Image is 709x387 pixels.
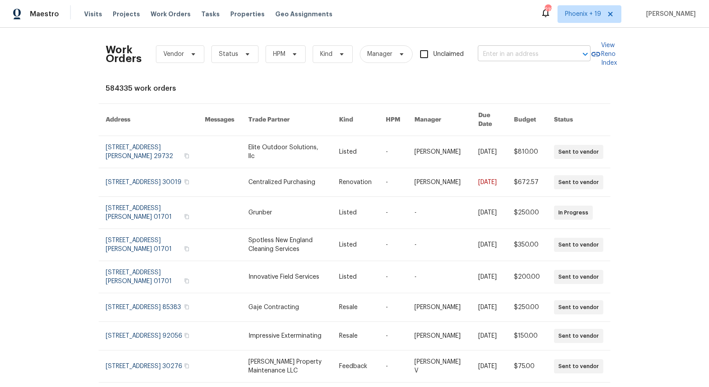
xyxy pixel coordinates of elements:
button: Copy Address [183,362,191,370]
td: Impressive Exterminating [241,322,332,350]
span: HPM [273,50,285,59]
span: Properties [230,10,265,18]
td: Innovative Field Services [241,261,332,293]
button: Copy Address [183,332,191,339]
td: [PERSON_NAME] [407,322,471,350]
td: - [379,261,407,293]
button: Copy Address [183,152,191,160]
button: Copy Address [183,303,191,311]
td: Renovation [332,168,379,197]
td: Spotless New England Cleaning Services [241,229,332,261]
button: Copy Address [183,245,191,253]
td: - [379,293,407,322]
th: Address [99,104,198,136]
input: Enter in an address [478,48,566,61]
span: Tasks [201,11,220,17]
th: Due Date [471,104,507,136]
td: - [379,136,407,168]
button: Copy Address [183,277,191,285]
td: Elite Outdoor Solutions, llc [241,136,332,168]
span: Status [219,50,238,59]
td: - [407,261,471,293]
span: Maestro [30,10,59,18]
div: 584335 work orders [106,84,603,93]
td: [PERSON_NAME] V [407,350,471,383]
span: Visits [84,10,102,18]
span: Vendor [163,50,184,59]
span: Phoenix + 19 [565,10,601,18]
span: Unclaimed [433,50,464,59]
th: Messages [198,104,241,136]
th: Budget [507,104,547,136]
td: [PERSON_NAME] [407,293,471,322]
td: - [407,229,471,261]
th: Trade Partner [241,104,332,136]
td: Listed [332,229,379,261]
span: Projects [113,10,140,18]
button: Copy Address [183,178,191,186]
th: Manager [407,104,471,136]
span: Geo Assignments [275,10,332,18]
td: Gaje Contracting [241,293,332,322]
button: Open [579,48,591,60]
td: [PERSON_NAME] [407,168,471,197]
td: - [407,197,471,229]
td: Resale [332,293,379,322]
td: Listed [332,261,379,293]
span: Work Orders [151,10,191,18]
td: Feedback [332,350,379,383]
td: - [379,197,407,229]
td: - [379,229,407,261]
div: 219 [545,5,551,14]
th: Kind [332,104,379,136]
h2: Work Orders [106,45,142,63]
span: Kind [320,50,332,59]
button: Copy Address [183,213,191,221]
td: Listed [332,136,379,168]
span: [PERSON_NAME] [643,10,696,18]
td: [PERSON_NAME] [407,136,471,168]
th: HPM [379,104,407,136]
td: Grunber [241,197,332,229]
span: Manager [367,50,392,59]
td: [PERSON_NAME] Property Maintenance LLC [241,350,332,383]
a: View Reno Index [591,41,617,67]
td: Resale [332,322,379,350]
td: - [379,168,407,197]
td: Centralized Purchasing [241,168,332,197]
td: - [379,350,407,383]
td: - [379,322,407,350]
td: Listed [332,197,379,229]
th: Status [547,104,610,136]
